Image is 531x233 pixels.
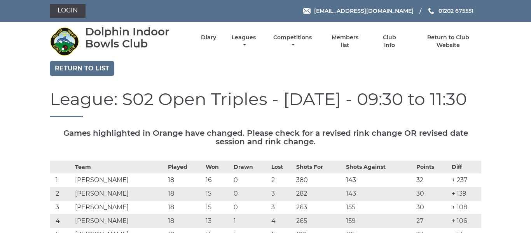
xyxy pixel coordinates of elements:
[232,173,269,187] td: 0
[50,187,73,201] td: 2
[201,34,216,41] a: Diary
[204,161,231,173] th: Won
[73,187,166,201] td: [PERSON_NAME]
[450,201,481,214] td: + 108
[294,173,344,187] td: 380
[450,214,481,228] td: + 106
[232,214,269,228] td: 1
[50,173,73,187] td: 1
[269,187,295,201] td: 3
[414,201,450,214] td: 30
[50,27,79,56] img: Dolphin Indoor Bowls Club
[50,4,86,18] a: Login
[294,187,344,201] td: 282
[73,173,166,187] td: [PERSON_NAME]
[50,61,114,76] a: Return to list
[50,129,481,146] h5: Games highlighted in Orange have changed. Please check for a revised rink change OR revised date ...
[344,201,414,214] td: 155
[73,214,166,228] td: [PERSON_NAME]
[450,161,481,173] th: Diff
[271,34,314,49] a: Competitions
[204,201,231,214] td: 15
[50,214,73,228] td: 4
[232,201,269,214] td: 0
[204,173,231,187] td: 16
[344,214,414,228] td: 159
[166,161,204,173] th: Played
[85,26,187,50] div: Dolphin Indoor Bowls Club
[269,201,295,214] td: 3
[416,34,481,49] a: Return to Club Website
[327,34,363,49] a: Members list
[269,173,295,187] td: 2
[50,89,481,117] h1: League: S02 Open Triples - [DATE] - 09:30 to 11:30
[204,187,231,201] td: 15
[450,173,481,187] td: + 237
[414,161,450,173] th: Points
[414,173,450,187] td: 32
[230,34,258,49] a: Leagues
[73,161,166,173] th: Team
[204,214,231,228] td: 13
[294,214,344,228] td: 265
[294,161,344,173] th: Shots For
[438,7,473,14] span: 01202 675551
[428,8,434,14] img: Phone us
[414,187,450,201] td: 30
[450,187,481,201] td: + 139
[166,214,204,228] td: 18
[269,214,295,228] td: 4
[73,201,166,214] td: [PERSON_NAME]
[344,161,414,173] th: Shots Against
[269,161,295,173] th: Lost
[344,187,414,201] td: 143
[377,34,402,49] a: Club Info
[166,173,204,187] td: 18
[414,214,450,228] td: 27
[427,7,473,15] a: Phone us 01202 675551
[303,8,311,14] img: Email
[344,173,414,187] td: 143
[232,161,269,173] th: Drawn
[232,187,269,201] td: 0
[50,201,73,214] td: 3
[314,7,414,14] span: [EMAIL_ADDRESS][DOMAIN_NAME]
[294,201,344,214] td: 263
[166,187,204,201] td: 18
[166,201,204,214] td: 18
[303,7,414,15] a: Email [EMAIL_ADDRESS][DOMAIN_NAME]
